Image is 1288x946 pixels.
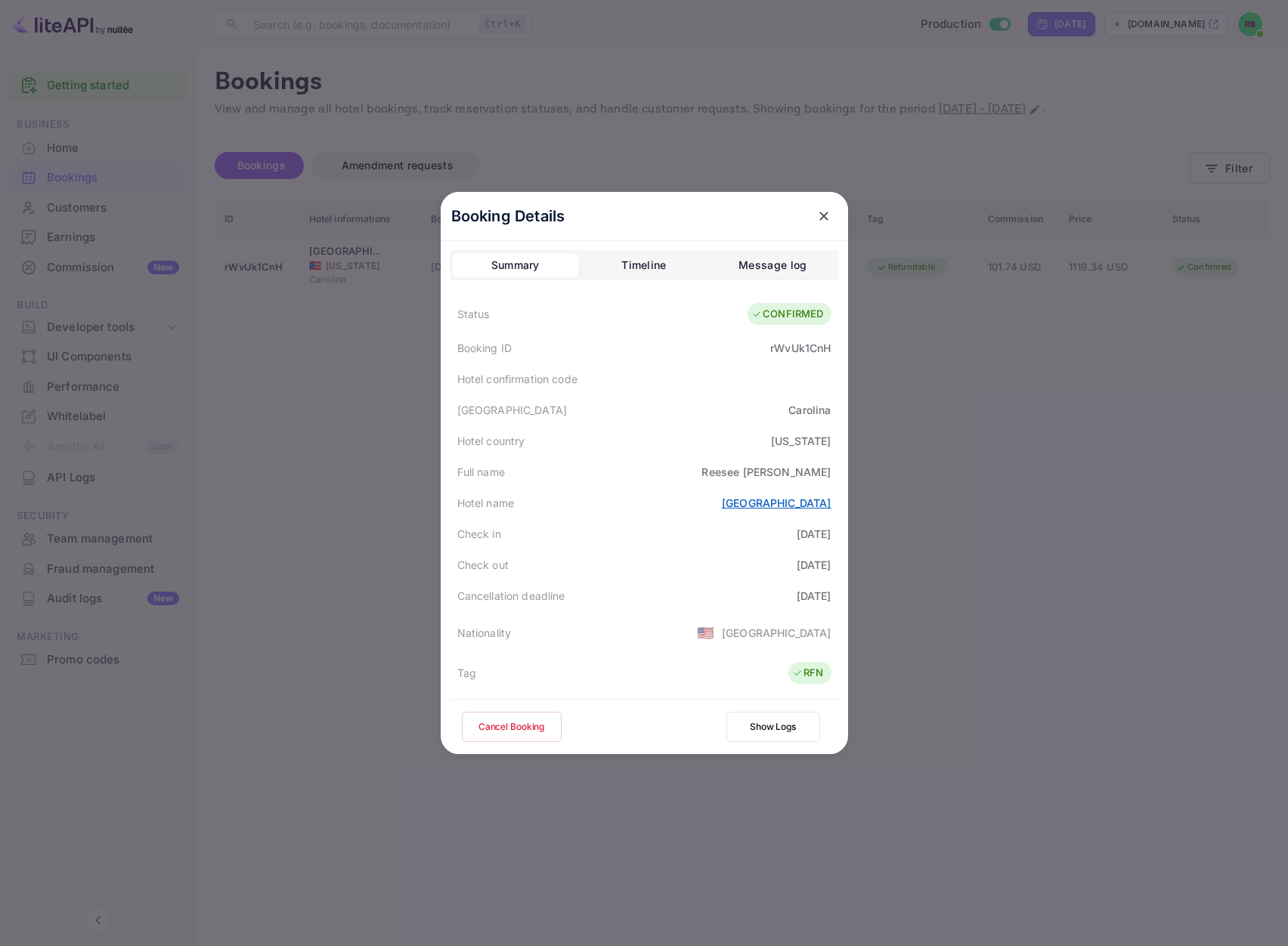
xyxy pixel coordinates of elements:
button: Cancel Booking [462,712,562,742]
div: Tag [457,665,476,681]
div: Summary [491,256,540,274]
span: United States [697,619,714,646]
div: Timeline [621,256,666,274]
button: Show Logs [726,712,820,742]
div: Carolina [788,402,831,418]
div: Message log [738,256,807,274]
div: Full name [457,464,505,480]
button: Message log [710,253,835,277]
div: rWvUk1CnH [770,340,831,356]
button: Timeline [581,253,707,277]
div: Hotel country [457,433,525,449]
div: Booking ID [457,340,512,356]
div: [DATE] [797,526,831,542]
div: [GEOGRAPHIC_DATA] [457,402,568,418]
button: Summary [453,253,578,277]
div: Hotel name [457,495,515,511]
div: CONFIRMED [751,307,823,322]
div: [GEOGRAPHIC_DATA] [722,625,831,641]
div: RFN [792,666,823,681]
p: Booking Details [451,205,565,227]
div: [US_STATE] [771,433,831,449]
button: close [810,202,838,230]
div: [DATE] [797,557,831,573]
div: Cancellation deadline [457,588,565,604]
div: Reesee [PERSON_NAME] [701,464,831,480]
div: Nationality [457,625,512,641]
div: Check in [457,526,501,542]
a: [GEOGRAPHIC_DATA] [722,496,831,509]
div: Status [457,306,490,322]
div: Hotel confirmation code [457,371,577,387]
div: [DATE] [797,588,831,604]
div: Check out [457,557,509,573]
